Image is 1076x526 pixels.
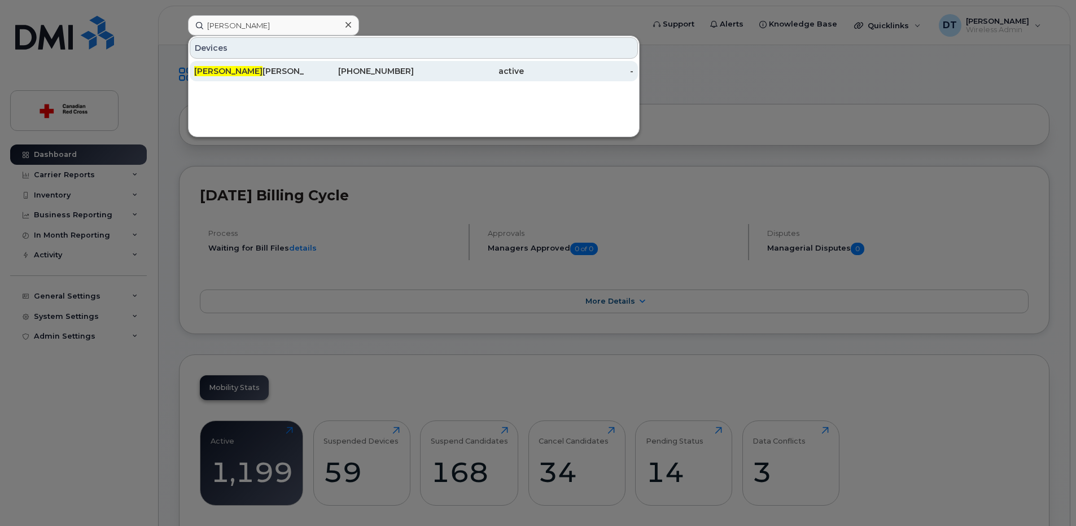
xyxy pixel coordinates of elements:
[414,65,524,77] div: active
[194,66,263,76] span: [PERSON_NAME]
[304,65,414,77] div: [PHONE_NUMBER]
[524,65,634,77] div: -
[194,65,304,77] div: [PERSON_NAME]
[190,37,638,59] div: Devices
[190,61,638,81] a: [PERSON_NAME][PERSON_NAME][PHONE_NUMBER]active-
